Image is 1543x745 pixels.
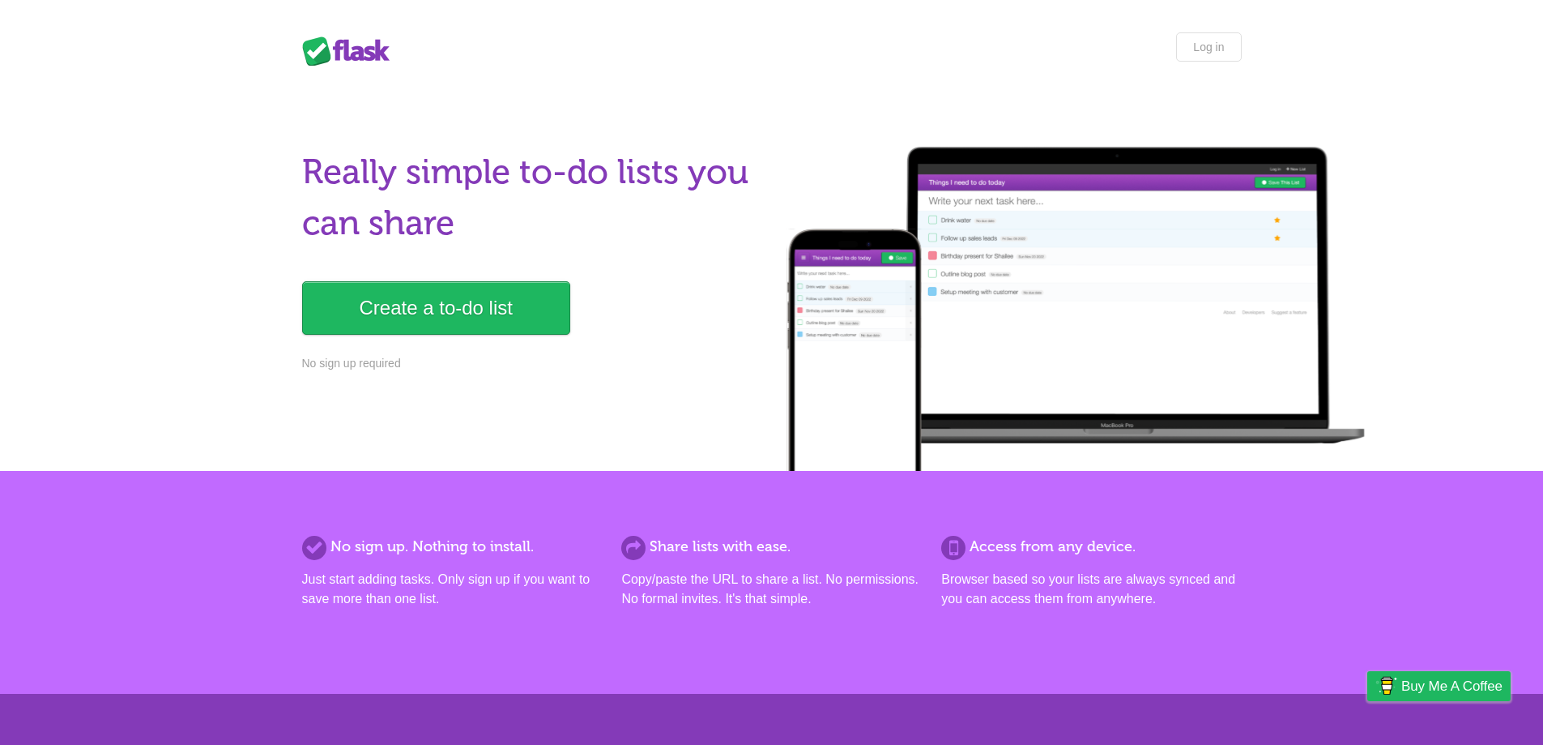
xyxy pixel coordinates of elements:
img: Buy me a coffee [1375,672,1397,700]
a: Create a to-do list [302,281,570,335]
h2: Access from any device. [941,536,1241,558]
p: No sign up required [302,355,762,372]
h2: Share lists with ease. [621,536,921,558]
p: Copy/paste the URL to share a list. No permissions. No formal invites. It's that simple. [621,570,921,609]
a: Log in [1176,32,1241,62]
p: Browser based so your lists are always synced and you can access them from anywhere. [941,570,1241,609]
span: Buy me a coffee [1401,672,1503,700]
p: Just start adding tasks. Only sign up if you want to save more than one list. [302,570,602,609]
a: Buy me a coffee [1367,671,1511,701]
h2: No sign up. Nothing to install. [302,536,602,558]
h1: Really simple to-do lists you can share [302,147,762,249]
div: Flask Lists [302,36,399,66]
